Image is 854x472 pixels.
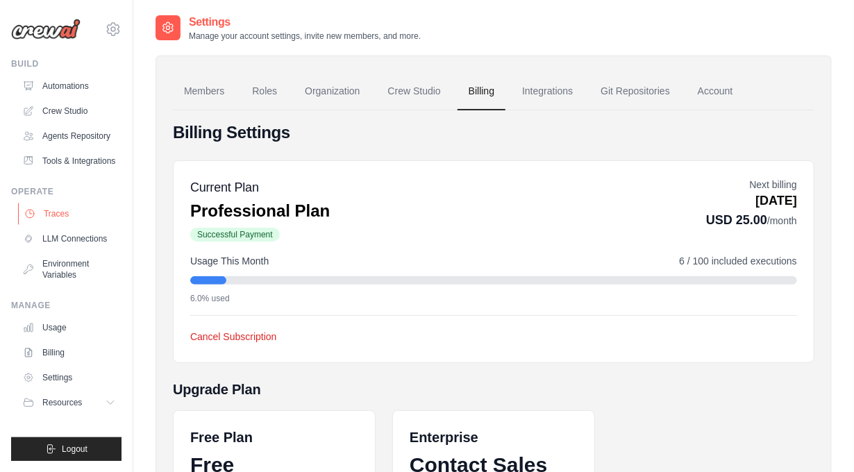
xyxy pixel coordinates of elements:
[190,200,330,222] p: Professional Plan
[190,330,277,344] button: Cancel Subscription
[17,125,122,147] a: Agents Repository
[687,73,744,110] a: Account
[17,253,122,286] a: Environment Variables
[190,428,253,447] h6: Free Plan
[189,31,421,42] p: Manage your account settings, invite new members, and more.
[173,73,235,110] a: Members
[17,75,122,97] a: Automations
[11,58,122,69] div: Build
[17,366,122,389] a: Settings
[17,391,122,414] button: Resources
[11,186,122,197] div: Operate
[410,428,578,447] h6: Enterprise
[241,73,288,110] a: Roles
[767,215,797,226] span: /month
[458,73,505,110] a: Billing
[42,397,82,408] span: Resources
[189,14,421,31] h2: Settings
[190,228,280,242] span: Successful Payment
[11,19,81,40] img: Logo
[17,228,122,250] a: LLM Connections
[17,100,122,122] a: Crew Studio
[173,121,814,144] h4: Billing Settings
[62,444,87,455] span: Logout
[11,300,122,311] div: Manage
[17,342,122,364] a: Billing
[377,73,452,110] a: Crew Studio
[511,73,584,110] a: Integrations
[190,178,330,197] h5: Current Plan
[706,192,797,210] p: [DATE]
[706,178,797,192] p: Next billing
[294,73,371,110] a: Organization
[18,203,123,225] a: Traces
[706,210,797,230] p: USD 25.00
[173,380,814,399] h5: Upgrade Plan
[17,150,122,172] a: Tools & Integrations
[190,254,269,268] span: Usage This Month
[589,73,681,110] a: Git Repositories
[679,254,797,268] span: 6 / 100 included executions
[190,293,230,304] span: 6.0% used
[17,317,122,339] a: Usage
[11,437,122,461] button: Logout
